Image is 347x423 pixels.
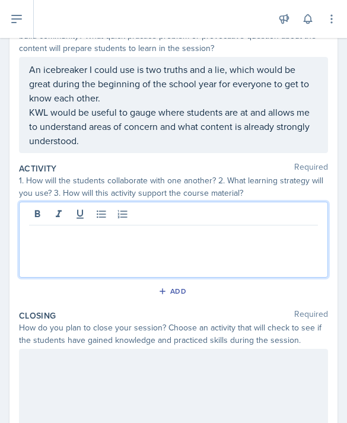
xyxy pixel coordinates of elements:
[19,310,56,322] label: Closing
[19,174,328,199] div: 1. How will the students collaborate with one another? 2. What learning strategy will you use? 3....
[154,282,193,300] button: Add
[294,163,328,174] span: Required
[19,163,57,174] label: Activity
[294,310,328,322] span: Required
[29,62,318,105] p: An icebreaker I could use is two truths and a lie, which would be great during the beginning of t...
[29,105,318,148] p: KWL would be useful to gauge where students are at and allows me to understand areas of concern a...
[19,322,328,346] div: How do you plan to close your session? Choose an activity that will check to see if the students ...
[161,287,186,296] div: Add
